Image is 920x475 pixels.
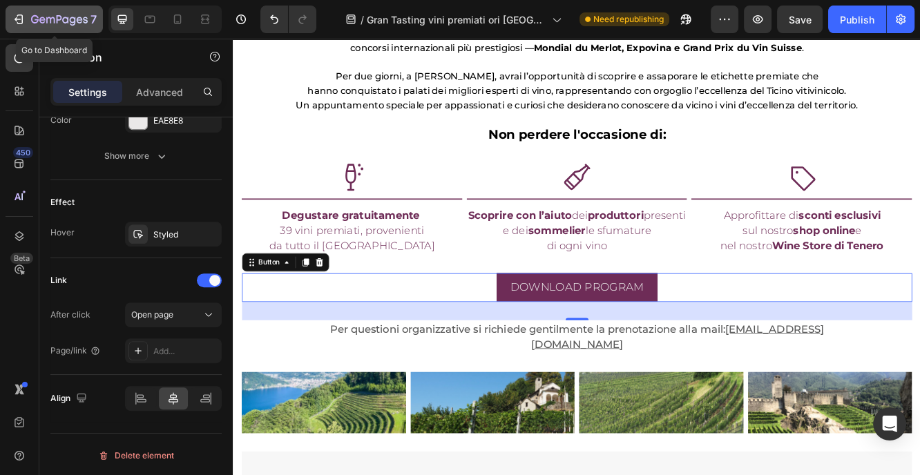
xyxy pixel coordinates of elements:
[591,205,780,220] span: Approfittare di
[59,205,224,220] strong: Degustare gratuitamente
[50,144,222,168] button: Show more
[10,253,33,264] div: Beta
[789,14,812,26] span: Save
[153,229,218,241] div: Styled
[378,242,450,257] span: di ogni vino
[593,13,664,26] span: Need republishing
[90,11,97,28] p: 7
[125,302,222,327] button: Open page
[283,205,546,239] span: dei presenti e dei le sfumature
[233,39,920,475] iframe: Design area
[334,291,495,309] div: Rich Text Editor. Editing area: main
[50,309,90,321] div: After click
[98,447,174,464] div: Delete element
[355,224,424,239] strong: sommelier
[283,205,408,220] strong: Scoprire con l’aiuto
[50,445,222,467] button: Delete element
[28,263,59,275] div: Button
[587,242,784,257] span: nel nostro
[43,242,243,257] span: da tutto il [GEOGRAPHIC_DATA]
[50,345,101,357] div: Page/link
[75,73,754,86] span: Un appuntamento speciale per appassionati e curiosi che desiderano conoscere da vicino i vini d’e...
[50,226,75,239] div: Hover
[123,39,706,52] span: Per due giorni, a [PERSON_NAME], avrai l’opportunità di scoprire e assaporare le etichette premia...
[873,407,906,440] div: Open Intercom Messenger
[307,106,522,124] strong: Non perdere l'occasione di:
[50,196,75,209] div: Effect
[334,291,495,309] p: DOWNLOAD PROGRAM
[318,282,512,318] button: <p>DOWNLOAD PROGRAM</p>
[90,56,740,69] span: hanno conquistato i palati dei migliori esperti di vino, rappresentando con orgoglio l’eccellenza...
[72,342,757,376] p: Per questioni organizzative si richiede gentilmente la prenotazione alla mail:
[153,345,218,358] div: Add...
[367,12,546,27] span: Gran Tasting vini premiati ori [GEOGRAPHIC_DATA]
[131,309,173,320] span: Open page
[649,242,784,257] strong: Wine Store di Tenero
[50,114,72,126] div: Color
[6,6,103,33] button: 7
[56,224,230,239] span: 39 vini premiati, provenienti
[682,205,780,220] strong: sconti esclusivi
[104,149,169,163] div: Show more
[428,205,495,220] strong: produttori
[614,224,757,239] span: sul nostro e
[359,342,712,375] a: [EMAIL_ADDRESS][DOMAIN_NAME]
[13,147,33,158] div: 450
[361,12,364,27] span: /
[136,85,183,99] p: Advanced
[153,115,218,127] div: EAE8E8
[840,12,874,27] div: Publish
[777,6,823,33] button: Save
[260,6,316,33] div: Undo/Redo
[67,49,184,66] p: Button
[675,224,749,239] strong: shop online
[50,274,67,287] div: Link
[828,6,886,33] button: Publish
[50,389,90,408] div: Align
[68,85,107,99] p: Settings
